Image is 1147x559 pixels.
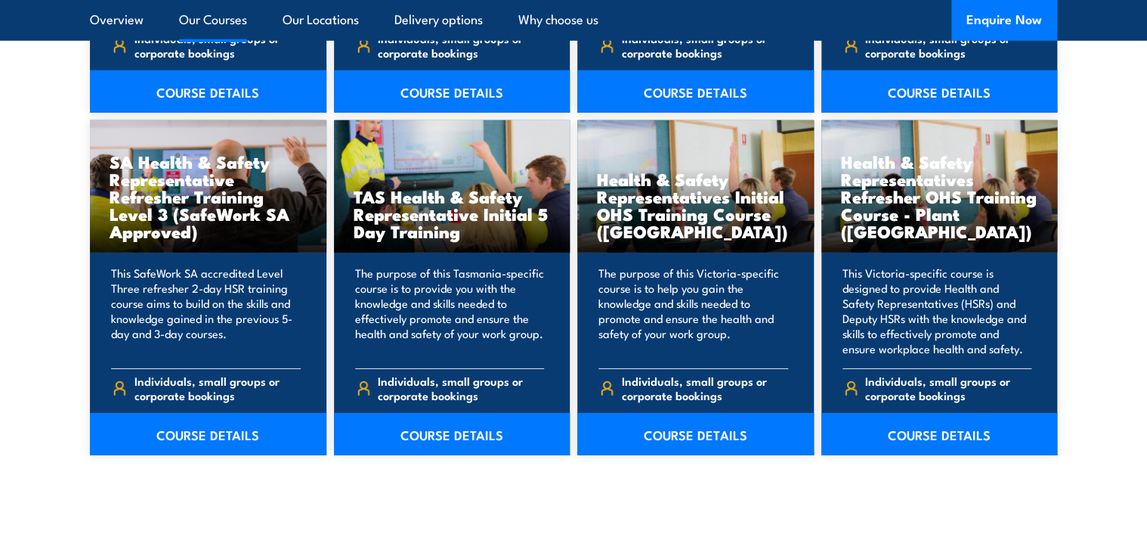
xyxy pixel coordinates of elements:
[597,170,794,240] h3: Health & Safety Representatives Initial OHS Training Course ([GEOGRAPHIC_DATA])
[90,70,326,113] a: COURSE DETAILS
[134,374,301,402] span: Individuals, small groups or corporate bookings
[354,188,551,240] h3: TAS Health & Safety Representative Initial 5 Day Training
[378,31,544,60] span: Individuals, small groups or corporate bookings
[134,31,301,60] span: Individuals, small groups or corporate bookings
[865,31,1031,60] span: Individuals, small groups or corporate bookings
[111,266,301,356] p: This SafeWork SA accredited Level Three refresher 2-day HSR training course aims to build on the ...
[865,374,1031,402] span: Individuals, small groups or corporate bookings
[821,70,1058,113] a: COURSE DETAILS
[577,70,814,113] a: COURSE DETAILS
[334,70,570,113] a: COURSE DETAILS
[378,374,544,402] span: Individuals, small groups or corporate bookings
[841,153,1038,240] h3: Health & Safety Representatives Refresher OHS Training Course - Plant ([GEOGRAPHIC_DATA])
[821,413,1058,455] a: COURSE DETAILS
[622,374,788,402] span: Individuals, small groups or corporate bookings
[622,31,788,60] span: Individuals, small groups or corporate bookings
[577,413,814,455] a: COURSE DETAILS
[598,266,788,356] p: The purpose of this Victoria-specific course is to help you gain the knowledge and skills needed ...
[355,266,545,356] p: The purpose of this Tasmania-specific course is to provide you with the knowledge and skills need...
[334,413,570,455] a: COURSE DETAILS
[90,413,326,455] a: COURSE DETAILS
[110,153,307,240] h3: SA Health & Safety Representative Refresher Training Level 3 (SafeWork SA Approved)
[842,266,1032,356] p: This Victoria-specific course is designed to provide Health and Safety Representatives (HSRs) and...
